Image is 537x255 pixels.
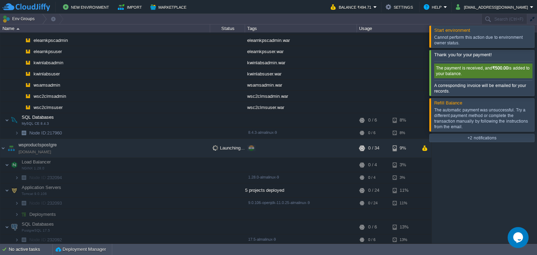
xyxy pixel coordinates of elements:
a: wsc2clmsadmin [33,93,67,99]
span: kwinlabsadmin [33,60,64,66]
button: Settings [386,3,415,11]
a: SQL DatabasesPostgreSQL 17.5 [21,221,55,227]
div: 0 / 4 [368,172,375,183]
img: AMDAwAAAACH5BAEAAAAALAAAAAABAAEAAAICRAEAOw== [15,234,19,245]
img: AMDAwAAAACH5BAEAAAAALAAAAAABAAEAAAICRAEAOw== [9,113,19,127]
img: AMDAwAAAACH5BAEAAAAALAAAAAABAAEAAAICRAEAOw== [5,113,9,127]
span: Launching... [213,145,245,151]
div: 9% [393,139,415,158]
div: A corresponding invoice will be emailed for your records. [434,83,532,94]
div: 0 / 24 [368,198,378,209]
a: elearnkpscadmin [33,37,69,43]
img: AMDAwAAAACH5BAEAAAAALAAAAAABAAEAAAICRAEAOw== [5,220,9,234]
button: Marketplace [150,3,188,11]
span: Node ID: [29,175,47,180]
a: [DOMAIN_NAME] [19,148,51,155]
img: AMDAwAAAACH5BAEAAAAALAAAAAABAAEAAAICRAEAOw== [15,198,19,209]
img: AMDAwAAAACH5BAEAAAAALAAAAAABAAEAAAICRAEAOw== [9,158,19,172]
span: 1.28.0-almalinux-9 [248,175,279,179]
div: wsc2clmsuser.war [245,102,357,113]
a: SQL DatabasesMySQL CE 8.4.3 [21,115,55,120]
span: SQL Databases [21,221,55,227]
div: The payment is received, and is added to your balance. [434,64,532,78]
span: SQL Databases [21,114,55,120]
a: kwinlabsuser [33,71,61,77]
div: 0 / 4 [368,158,377,172]
span: Load Balancer [21,159,52,165]
span: 232093 [29,200,63,206]
a: Load BalancerNGINX 1.28.0 [21,159,52,165]
span: NGINX 1.28.0 [22,166,44,170]
a: elearnkpsuser [33,49,63,54]
a: wsproductspostgre [19,141,57,148]
a: wsamsadmin [33,82,61,88]
img: AMDAwAAAACH5BAEAAAAALAAAAAABAAEAAAICRAEAOw== [23,68,33,79]
img: AMDAwAAAACH5BAEAAAAALAAAAAABAAEAAAICRAEAOw== [19,209,29,220]
div: 8% [393,113,415,127]
div: Status [210,24,245,32]
img: AMDAwAAAACH5BAEAAAAALAAAAAABAAEAAAICRAEAOw== [15,172,19,183]
button: [EMAIL_ADDRESS][DOMAIN_NAME] [456,3,530,11]
img: AMDAwAAAACH5BAEAAAAALAAAAAABAAEAAAICRAEAOw== [19,35,23,46]
button: Env Groups [2,14,37,24]
div: wsc2clmsadmin.war [245,91,357,102]
img: AMDAwAAAACH5BAEAAAAALAAAAAABAAEAAAICRAEAOw== [6,139,16,158]
div: 0 / 6 [368,127,375,138]
img: AMDAwAAAACH5BAEAAAAALAAAAAABAAEAAAICRAEAOw== [15,127,19,138]
img: AMDAwAAAACH5BAEAAAAALAAAAAABAAEAAAICRAEAOw== [23,57,33,68]
img: AMDAwAAAACH5BAEAAAAALAAAAAABAAEAAAICRAEAOw== [23,91,33,102]
img: CloudJiffy [2,3,50,12]
button: Deployment Manager [56,246,106,253]
img: AMDAwAAAACH5BAEAAAAALAAAAAABAAEAAAICRAEAOw== [19,234,29,245]
div: Cannot perform this action due to environment owner status. [434,35,532,46]
button: +2 notifications [465,135,498,141]
div: elearnkpsuser.war [245,46,357,57]
span: 232094 [29,175,63,181]
span: Node ID: [29,201,47,206]
a: Node ID:217960 [29,130,63,136]
span: Application Servers [21,184,62,190]
img: AMDAwAAAACH5BAEAAAAALAAAAAABAAEAAAICRAEAOw== [19,198,29,209]
a: wsc2clmsuser [33,104,64,110]
img: AMDAwAAAACH5BAEAAAAALAAAAAABAAEAAAICRAEAOw== [19,127,29,138]
div: Name [1,24,210,32]
img: AMDAwAAAACH5BAEAAAAALAAAAAABAAEAAAICRAEAOw== [19,102,23,113]
div: Tags [245,24,357,32]
img: AMDAwAAAACH5BAEAAAAALAAAAAABAAEAAAICRAEAOw== [5,158,9,172]
img: AMDAwAAAACH5BAEAAAAALAAAAAABAAEAAAICRAEAOw== [0,139,6,158]
span: 17.5-almalinux-9 [248,237,276,241]
span: 217960 [29,130,63,136]
div: 3% [393,158,415,172]
span: Tomcat 9.0.106 [22,192,47,196]
img: AMDAwAAAACH5BAEAAAAALAAAAAABAAEAAAICRAEAOw== [19,91,23,102]
div: 8% [393,127,415,138]
span: PostgreSQL 17.5 [22,228,50,233]
div: kwinlabsadmin.war [245,57,357,68]
div: 0 / 24 [368,183,379,197]
span: Node ID: [29,237,47,242]
a: Node ID:232093 [29,200,63,206]
button: Import [118,3,144,11]
span: Thank you for your payment! [434,52,492,57]
div: 13% [393,234,415,245]
a: Application ServersTomcat 9.0.106 [21,185,62,190]
iframe: chat widget [508,227,530,248]
span: 9.0.106-openjdk-11.0.25-almalinux-9 [248,201,310,205]
div: No active tasks [9,244,52,255]
a: Node ID:232094 [29,175,63,181]
div: kwinlabsuser.war [245,68,357,79]
img: AMDAwAAAACH5BAEAAAAALAAAAAABAAEAAAICRAEAOw== [23,46,33,57]
img: AMDAwAAAACH5BAEAAAAALAAAAAABAAEAAAICRAEAOw== [23,102,33,113]
span: 232092 [29,237,63,243]
div: wsamsadmin.war [245,80,357,90]
img: AMDAwAAAACH5BAEAAAAALAAAAAABAAEAAAICRAEAOw== [23,35,33,46]
img: AMDAwAAAACH5BAEAAAAALAAAAAABAAEAAAICRAEAOw== [23,80,33,90]
img: AMDAwAAAACH5BAEAAAAALAAAAAABAAEAAAICRAEAOw== [9,220,19,234]
button: Help [424,3,444,11]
